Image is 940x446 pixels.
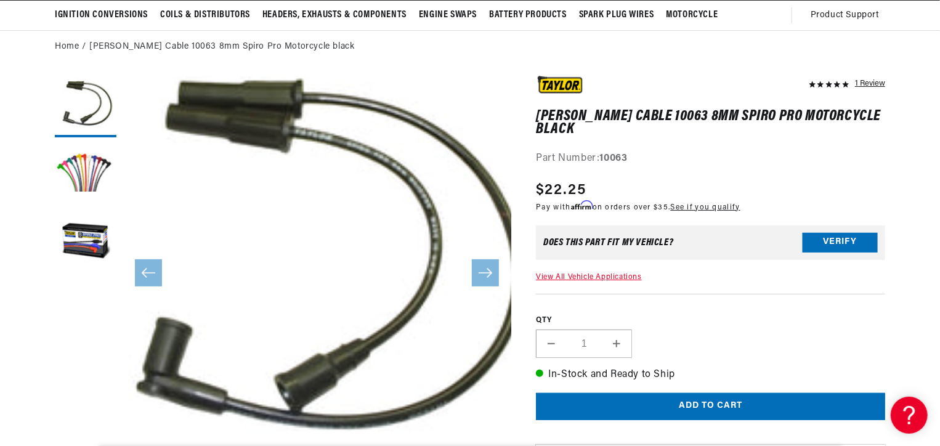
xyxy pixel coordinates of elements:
[483,1,573,30] summary: Battery Products
[55,9,148,22] span: Ignition Conversions
[803,233,878,253] button: Verify
[855,76,885,91] div: 1 Review
[811,9,879,22] span: Product Support
[811,1,885,30] summary: Product Support
[543,238,673,248] div: Does This part fit My vehicle?
[135,259,162,286] button: Slide left
[55,40,79,54] a: Home
[472,259,499,286] button: Slide right
[536,110,885,136] h1: [PERSON_NAME] Cable 10063 8mm Spiro Pro Motorcycle black
[536,201,740,213] p: Pay with on orders over $35.
[536,393,885,421] button: Add to cart
[89,40,355,54] a: [PERSON_NAME] Cable 10063 8mm Spiro Pro Motorcycle black
[55,144,116,205] button: Load image 2 in gallery view
[536,179,586,201] span: $22.25
[262,9,407,22] span: Headers, Exhausts & Components
[536,315,885,326] label: QTY
[419,9,477,22] span: Engine Swaps
[413,1,483,30] summary: Engine Swaps
[573,1,660,30] summary: Spark Plug Wires
[55,1,154,30] summary: Ignition Conversions
[256,1,413,30] summary: Headers, Exhausts & Components
[489,9,567,22] span: Battery Products
[154,1,256,30] summary: Coils & Distributors
[600,153,628,163] strong: 10063
[536,274,641,281] a: View All Vehicle Applications
[579,9,654,22] span: Spark Plug Wires
[660,1,724,30] summary: Motorcycle
[666,9,718,22] span: Motorcycle
[536,151,885,167] div: Part Number:
[55,76,116,137] button: Load image 1 in gallery view
[160,9,250,22] span: Coils & Distributors
[671,204,740,211] a: See if you qualify - Learn more about Affirm Financing (opens in modal)
[536,367,885,383] p: In-Stock and Ready to Ship
[55,40,885,54] nav: breadcrumbs
[571,201,593,210] span: Affirm
[55,211,116,273] button: Load image 3 in gallery view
